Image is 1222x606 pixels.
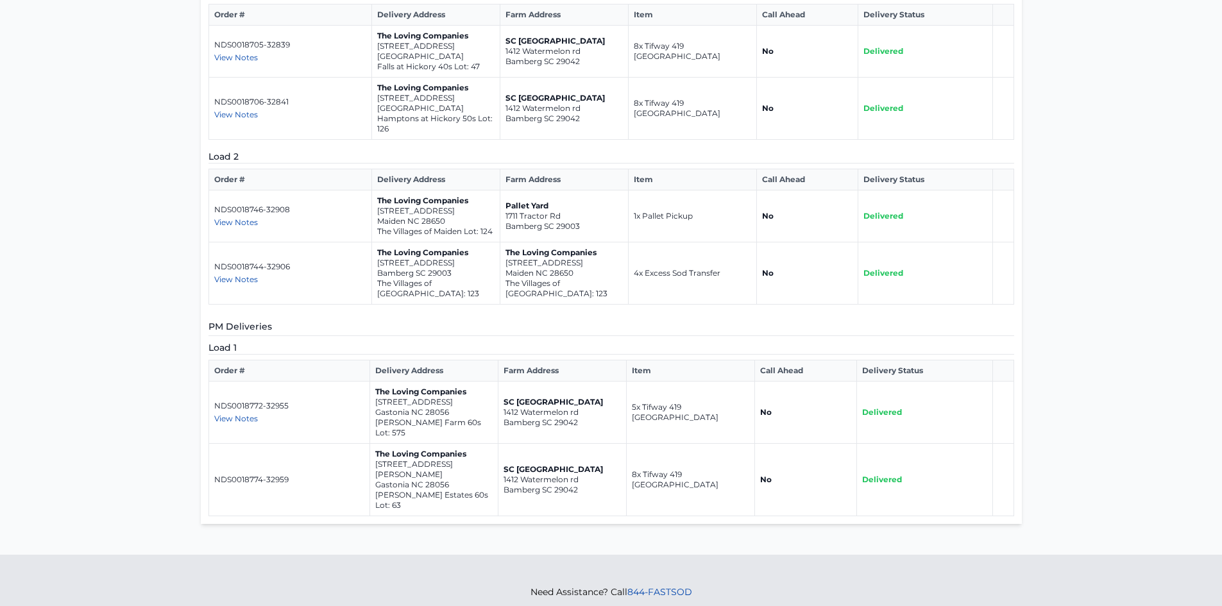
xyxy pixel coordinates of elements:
[377,226,495,237] p: The Villages of Maiden Lot: 124
[377,206,495,216] p: [STREET_ADDRESS]
[862,407,902,417] span: Delivered
[377,114,495,134] p: Hamptons at Hickory 50s Lot: 126
[628,26,756,78] td: 8x Tifway 419 [GEOGRAPHIC_DATA]
[858,169,993,190] th: Delivery Status
[628,4,756,26] th: Item
[375,449,493,459] p: The Loving Companies
[760,475,772,484] strong: No
[500,169,628,190] th: Farm Address
[862,475,902,484] span: Delivered
[377,248,495,258] p: The Loving Companies
[375,397,493,407] p: [STREET_ADDRESS]
[377,258,495,268] p: [STREET_ADDRESS]
[504,397,621,407] p: SC [GEOGRAPHIC_DATA]
[762,268,774,278] strong: No
[863,103,903,113] span: Delivered
[375,417,493,438] p: [PERSON_NAME] Farm 60s Lot: 575
[377,31,495,41] p: The Loving Companies
[627,382,755,444] td: 5x Tifway 419 [GEOGRAPHIC_DATA]
[375,387,493,397] p: The Loving Companies
[627,586,692,598] a: 844-FASTSOD
[505,248,623,258] p: The Loving Companies
[755,360,857,382] th: Call Ahead
[377,62,495,72] p: Falls at Hickory 40s Lot: 47
[762,211,774,221] strong: No
[377,103,495,114] p: [GEOGRAPHIC_DATA]
[505,258,623,268] p: [STREET_ADDRESS]
[762,103,774,113] strong: No
[375,480,493,490] p: Gastonia NC 28056
[375,407,493,417] p: Gastonia NC 28056
[760,407,772,417] strong: No
[214,110,258,119] span: View Notes
[504,407,621,417] p: 1412 Watermelon rd
[498,360,627,382] th: Farm Address
[214,205,366,215] p: NDS0018746-32908
[863,211,903,221] span: Delivered
[628,78,756,140] td: 8x Tifway 419 [GEOGRAPHIC_DATA]
[505,46,623,56] p: 1412 Watermelon rd
[505,114,623,124] p: Bamberg SC 29042
[214,217,258,227] span: View Notes
[504,417,621,428] p: Bamberg SC 29042
[214,40,366,50] p: NDS0018705-32839
[504,464,621,475] p: SC [GEOGRAPHIC_DATA]
[377,83,495,93] p: The Loving Companies
[377,41,495,51] p: [STREET_ADDRESS]
[371,4,500,26] th: Delivery Address
[214,274,258,284] span: View Notes
[214,97,366,107] p: NDS0018706-32841
[377,268,495,278] p: Bamberg SC 29003
[377,196,495,206] p: The Loving Companies
[863,46,903,56] span: Delivered
[505,201,623,211] p: Pallet Yard
[208,169,371,190] th: Order #
[370,360,498,382] th: Delivery Address
[505,211,623,221] p: 1711 Tractor Rd
[505,56,623,67] p: Bamberg SC 29042
[863,268,903,278] span: Delivered
[505,93,623,103] p: SC [GEOGRAPHIC_DATA]
[208,320,1014,336] h5: PM Deliveries
[214,401,365,411] p: NDS0018772-32955
[214,414,258,423] span: View Notes
[857,360,993,382] th: Delivery Status
[505,268,623,278] p: Maiden NC 28650
[214,262,366,272] p: NDS0018744-32906
[375,490,493,510] p: [PERSON_NAME] Estates 60s Lot: 63
[530,585,692,598] p: Need Assistance? Call
[628,242,756,305] td: 4x Excess Sod Transfer
[375,459,493,480] p: [STREET_ADDRESS][PERSON_NAME]
[214,475,365,485] p: NDS0018774-32959
[377,51,495,62] p: [GEOGRAPHIC_DATA]
[500,4,628,26] th: Farm Address
[377,216,495,226] p: Maiden NC 28650
[505,221,623,231] p: Bamberg SC 29003
[756,4,858,26] th: Call Ahead
[371,169,500,190] th: Delivery Address
[627,444,755,516] td: 8x Tifway 419 [GEOGRAPHIC_DATA]
[208,4,371,26] th: Order #
[756,169,858,190] th: Call Ahead
[208,341,1014,355] h5: Load 1
[505,36,623,46] p: SC [GEOGRAPHIC_DATA]
[377,278,495,299] p: The Villages of [GEOGRAPHIC_DATA]: 123
[504,475,621,485] p: 1412 Watermelon rd
[628,190,756,242] td: 1x Pallet Pickup
[858,4,993,26] th: Delivery Status
[628,169,756,190] th: Item
[762,46,774,56] strong: No
[505,278,623,299] p: The Villages of [GEOGRAPHIC_DATA]: 123
[627,360,755,382] th: Item
[208,150,1014,164] h5: Load 2
[377,93,495,103] p: [STREET_ADDRESS]
[208,360,370,382] th: Order #
[214,53,258,62] span: View Notes
[505,103,623,114] p: 1412 Watermelon rd
[504,485,621,495] p: Bamberg SC 29042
